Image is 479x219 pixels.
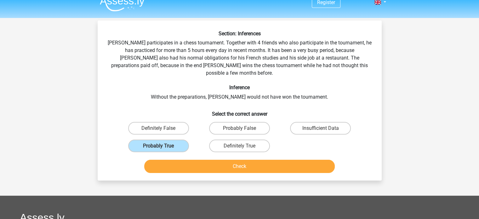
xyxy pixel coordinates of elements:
[100,31,379,176] div: [PERSON_NAME] participates in a chess tournament. Together with 4 friends who also participate in...
[108,106,372,117] h6: Select the correct answer
[128,140,189,152] label: Probably True
[108,31,372,37] h6: Section: Inferences
[209,122,270,135] label: Probably False
[108,84,372,90] h6: Inference
[209,140,270,152] label: Definitely True
[128,122,189,135] label: Definitely False
[290,122,351,135] label: Insufficient Data
[144,160,335,173] button: Check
